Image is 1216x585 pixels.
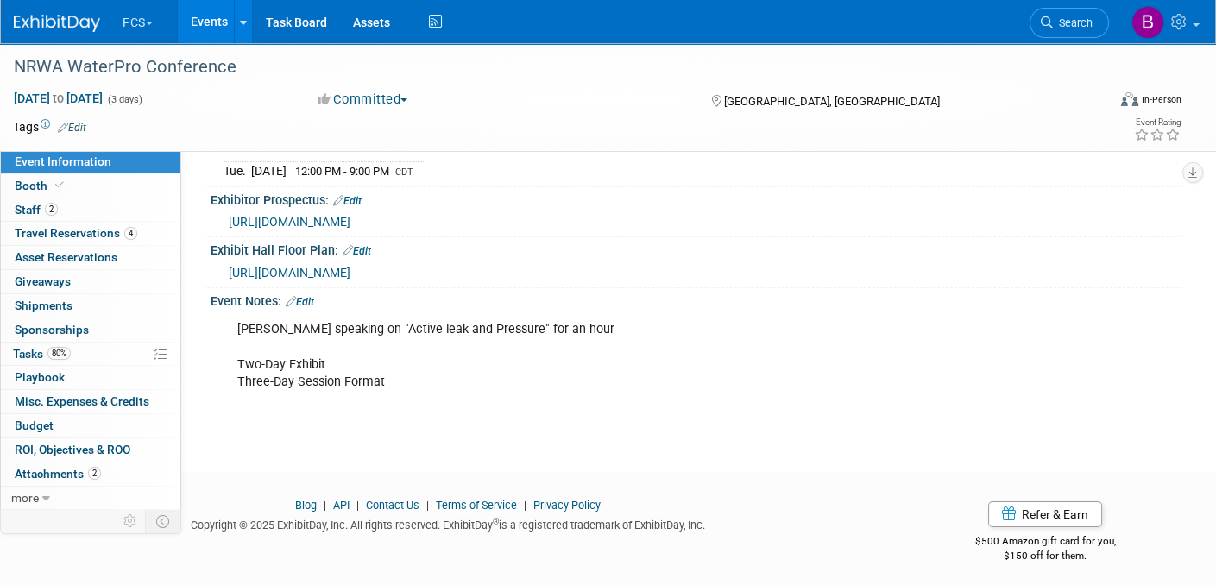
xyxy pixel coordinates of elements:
td: Tags [13,118,86,135]
a: Tasks80% [1,343,180,366]
span: Travel Reservations [15,226,137,240]
div: In-Person [1141,93,1181,106]
a: Edit [58,122,86,134]
td: [DATE] [251,162,287,180]
span: [GEOGRAPHIC_DATA], [GEOGRAPHIC_DATA] [724,95,940,108]
a: ROI, Objectives & ROO [1,438,180,462]
span: Giveaways [15,274,71,288]
span: Tasks [13,347,71,361]
a: Sponsorships [1,318,180,342]
span: Sponsorships [15,323,89,337]
div: Exhibitor Prospectus: [211,187,1181,210]
a: Edit [333,195,362,207]
div: Exhibit Hall Floor Plan: [211,237,1181,260]
a: Contact Us [366,499,419,512]
a: [URL][DOMAIN_NAME] [229,215,350,229]
div: Event Notes: [211,288,1181,311]
span: | [422,499,433,512]
span: Shipments [15,299,72,312]
a: more [1,487,180,510]
td: Personalize Event Tab Strip [116,510,146,532]
div: [PERSON_NAME] speaking on "Active leak and Pressure" for an hour Two-Day Exhibit Three-Day Sessio... [225,312,993,399]
a: API [333,499,350,512]
td: Toggle Event Tabs [146,510,181,532]
span: Misc. Expenses & Credits [15,394,149,408]
span: to [50,91,66,105]
span: 4 [124,227,137,240]
span: Event Information [15,154,111,168]
img: Barb DeWyer [1131,6,1164,39]
a: Search [1030,8,1109,38]
i: Booth reservation complete [55,180,64,190]
div: Event Format [1008,90,1181,116]
a: Budget [1,414,180,437]
a: Terms of Service [436,499,517,512]
span: 12:00 PM - 9:00 PM [295,165,389,178]
a: Staff2 [1,198,180,222]
div: $500 Amazon gift card for you, [909,523,1181,563]
a: Travel Reservations4 [1,222,180,245]
div: $150 off for them. [909,549,1181,563]
button: Committed [312,91,414,109]
img: Format-Inperson.png [1121,92,1138,106]
div: NRWA WaterPro Conference [8,52,1082,83]
div: Copyright © 2025 ExhibitDay, Inc. All rights reserved. ExhibitDay is a registered trademark of Ex... [13,513,883,533]
span: Staff [15,203,58,217]
a: Booth [1,174,180,198]
a: Refer & Earn [988,501,1102,527]
span: Budget [15,418,54,432]
sup: ® [493,517,499,526]
span: Booth [15,179,67,192]
a: Giveaways [1,270,180,293]
a: Edit [286,296,314,308]
a: Privacy Policy [533,499,601,512]
a: Attachments2 [1,462,180,486]
a: Playbook [1,366,180,389]
span: 2 [45,203,58,216]
a: Misc. Expenses & Credits [1,390,180,413]
span: | [352,499,363,512]
span: more [11,491,39,505]
span: [DATE] [DATE] [13,91,104,106]
a: [URL][DOMAIN_NAME] [229,266,350,280]
span: ROI, Objectives & ROO [15,443,130,456]
span: Asset Reservations [15,250,117,264]
span: Search [1053,16,1093,29]
span: CDT [395,167,413,178]
a: Shipments [1,294,180,318]
div: Event Rating [1134,118,1181,127]
a: Asset Reservations [1,246,180,269]
span: Playbook [15,370,65,384]
span: 2 [88,467,101,480]
span: | [319,499,331,512]
img: ExhibitDay [14,15,100,32]
span: (3 days) [106,94,142,105]
a: Event Information [1,150,180,173]
span: 80% [47,347,71,360]
a: Blog [295,499,317,512]
a: Edit [343,245,371,257]
span: | [520,499,531,512]
td: Tue. [224,162,251,180]
span: Attachments [15,467,101,481]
